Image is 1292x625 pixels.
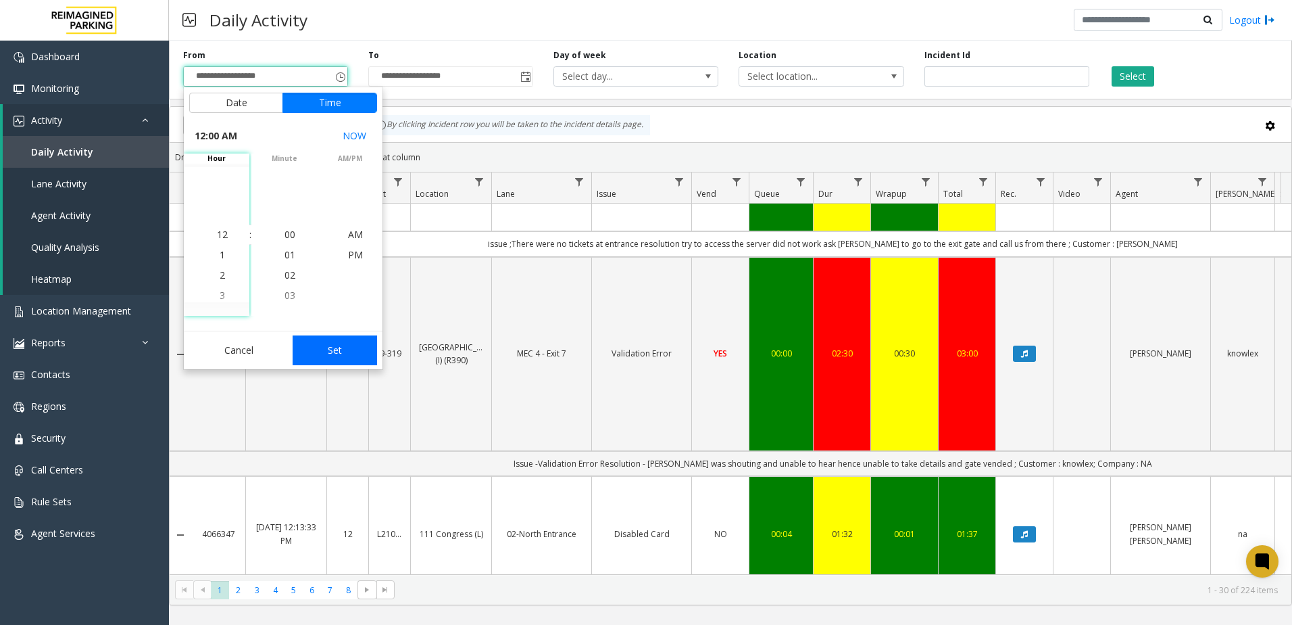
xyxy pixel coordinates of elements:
a: 03:00 [947,347,987,360]
a: Queue Filter Menu [792,172,810,191]
span: 2 [220,269,225,281]
img: 'icon' [14,84,24,95]
img: 'icon' [14,402,24,413]
a: YES [700,347,741,360]
span: Vend [697,188,716,200]
img: 'icon' [14,497,24,508]
span: Dashboard [31,50,80,63]
a: [PERSON_NAME] [PERSON_NAME] [1119,521,1202,547]
span: Page 5 [284,581,303,599]
span: 00 [284,228,295,241]
span: Total [943,188,963,200]
a: Lane Filter Menu [570,172,589,191]
span: 12 [217,228,228,241]
span: Contacts [31,368,70,381]
a: 02-North Entrance [500,528,583,540]
span: Heatmap [31,273,72,285]
span: Go to the last page [380,584,391,595]
span: 12:00 AM [195,126,237,145]
a: Issue Filter Menu [670,172,689,191]
a: Agent Activity [3,200,169,231]
span: Page 3 [248,581,266,599]
h3: Daily Activity [203,3,314,37]
span: Wrapup [876,188,907,200]
span: 02 [284,269,295,281]
button: Time tab [282,93,377,113]
span: Call Centers [31,463,83,476]
span: Agent [1116,188,1138,200]
kendo-pager-info: 1 - 30 of 224 items [403,584,1278,596]
span: Video [1058,188,1080,200]
span: Agent Activity [31,209,91,222]
span: Go to the last page [376,580,395,599]
span: Monitoring [31,82,79,95]
span: Quality Analysis [31,241,99,254]
span: NO [714,528,727,540]
span: Location [416,188,449,200]
a: 00:30 [879,347,930,360]
span: YES [714,348,727,359]
span: Rule Sets [31,495,72,508]
div: Data table [170,172,1291,574]
a: [DATE] 12:13:33 PM [254,521,318,547]
label: Incident Id [924,49,970,62]
div: By clicking Incident row you will be taken to the incident details page. [369,115,650,135]
span: Select day... [554,67,685,86]
span: Page 6 [303,581,321,599]
span: Dur [818,188,833,200]
a: Collapse Details [170,349,191,360]
span: Lane Activity [31,177,86,190]
span: 03 [284,289,295,302]
button: Select [1112,66,1154,87]
span: Rec. [1001,188,1016,200]
a: na [1219,528,1266,540]
a: NO [700,528,741,540]
a: Logout [1229,13,1275,27]
a: Lane Activity [3,168,169,200]
img: 'icon' [14,465,24,476]
span: Issue [597,188,616,200]
button: Date tab [189,93,283,113]
a: L21066000 [377,528,402,540]
span: Daily Activity [31,145,93,158]
span: Queue [754,188,780,200]
span: Page 4 [266,581,284,599]
a: I9-319 [377,347,402,360]
a: Lot Filter Menu [389,172,407,191]
a: 00:00 [757,347,805,360]
a: 00:04 [757,528,805,540]
span: Toggle popup [518,67,532,86]
span: Regions [31,400,66,413]
a: Collapse Details [170,530,191,540]
a: [PERSON_NAME] [1119,347,1202,360]
span: Security [31,432,66,444]
div: : [249,228,251,241]
img: 'icon' [14,306,24,317]
img: 'icon' [14,370,24,381]
a: Daily Activity [3,136,169,168]
span: minute [251,154,317,164]
a: knowlex [1219,347,1266,360]
span: Go to the next page [357,580,376,599]
span: Go to the next page [362,584,372,595]
span: 01 [284,248,295,261]
span: Agent Services [31,527,95,540]
a: Vend Filter Menu [728,172,746,191]
a: Video Filter Menu [1089,172,1108,191]
a: 111 Congress (L) [419,528,483,540]
div: Drag a column header and drop it here to group by that column [170,145,1291,169]
span: 1 [220,248,225,261]
a: 01:32 [822,528,862,540]
a: 01:37 [947,528,987,540]
button: Cancel [189,335,289,365]
a: Parker Filter Menu [1253,172,1272,191]
span: 3 [220,289,225,302]
button: Select now [337,124,372,148]
a: 02:30 [822,347,862,360]
a: 00:01 [879,528,930,540]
